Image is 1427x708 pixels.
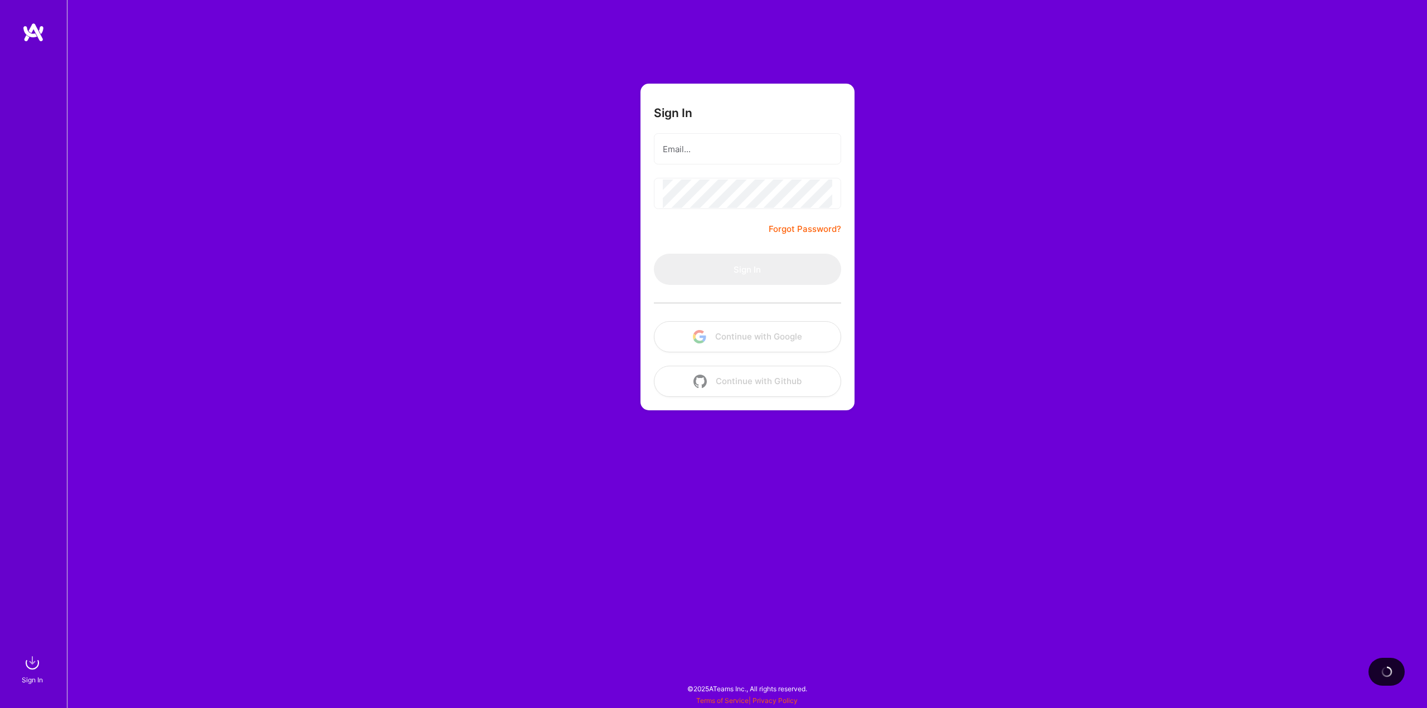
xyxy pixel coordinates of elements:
[21,652,43,674] img: sign in
[654,321,841,352] button: Continue with Google
[693,330,706,343] img: icon
[23,652,43,686] a: sign inSign In
[753,696,798,705] a: Privacy Policy
[663,135,832,163] input: Email...
[22,22,45,42] img: logo
[22,674,43,686] div: Sign In
[696,696,798,705] span: |
[67,675,1427,702] div: © 2025 ATeams Inc., All rights reserved.
[654,106,692,120] h3: Sign In
[696,696,749,705] a: Terms of Service
[654,366,841,397] button: Continue with Github
[693,375,707,388] img: icon
[769,222,841,236] a: Forgot Password?
[1381,666,1393,678] img: loading
[654,254,841,285] button: Sign In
